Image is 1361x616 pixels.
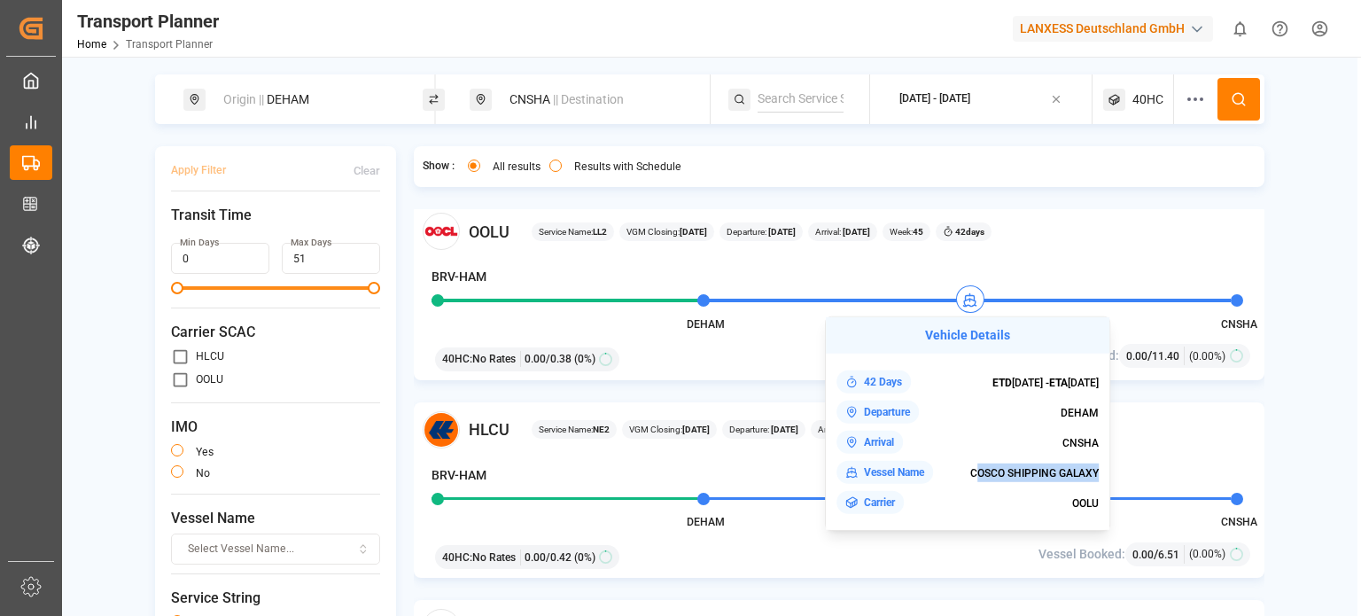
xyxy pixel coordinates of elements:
button: LANXESS Deutschland GmbH [1013,12,1220,45]
div: LANXESS Deutschland GmbH [1013,16,1213,42]
b: LL2 [593,227,607,237]
span: Service Name: [539,423,610,436]
b: [DATE] [841,227,870,237]
span: Arrival [864,434,894,450]
button: show 0 new notifications [1220,9,1260,49]
span: VGM Closing: [626,225,707,238]
div: / [1126,347,1185,365]
div: Clear [354,163,380,179]
h4: Vehicle Details [826,317,1109,355]
span: Carrier [864,495,895,511]
button: Clear [354,155,380,186]
span: CNSHA [1221,516,1257,528]
span: || Destination [553,92,624,106]
img: Carrier [423,411,460,448]
b: [DATE] [682,425,710,434]
b: ETA [1049,376,1068,388]
span: COSCO SHIPPING GALAXY [970,466,1099,479]
span: Arrival: [818,423,873,436]
span: (0.00%) [1189,546,1225,562]
div: / [1132,545,1185,564]
span: CNSHA [1062,436,1099,448]
label: Min Days [180,237,219,249]
label: All results [493,161,541,172]
span: 0.00 [1126,350,1147,363]
label: Max Days [291,237,331,249]
span: 40HC : [442,550,472,565]
label: OOLU [196,374,223,385]
span: VGM Closing: [629,423,710,436]
span: No Rates [472,550,516,565]
span: Departure: [729,423,798,436]
span: 40HC [1132,90,1163,109]
span: Service String [171,588,380,609]
b: [DATE] [769,425,798,434]
span: Departure [864,404,910,420]
span: Select Vessel Name... [188,542,294,558]
label: no [196,468,210,479]
span: DEHAM [1061,406,1099,418]
span: (0%) [574,351,595,367]
span: (0%) [574,550,595,565]
span: DEHAM [687,516,725,528]
button: Help Center [1260,9,1300,49]
span: Transit Time [171,205,380,226]
span: 0.00 / 0.42 [525,550,572,565]
div: CNSHA [499,83,690,116]
div: DEHAM [213,83,404,116]
span: HLCU [469,417,509,441]
span: OOLU [469,220,509,244]
span: [DATE] - [DATE] [992,376,1099,388]
span: Origin || [223,92,264,106]
label: Results with Schedule [574,161,681,172]
span: Departure: [727,225,796,238]
div: Transport Planner [77,8,219,35]
span: Vessel Name [864,464,924,480]
b: [DATE] [680,227,707,237]
div: [DATE] - [DATE] [899,91,970,107]
span: Carrier SCAC [171,322,380,343]
span: Vessel Name [171,508,380,529]
span: Week: [890,225,923,238]
b: 45 [913,227,923,237]
span: Service Name: [539,225,607,238]
h4: BRV-HAM [432,268,486,286]
span: CNSHA [1221,318,1257,331]
span: 11.40 [1152,350,1179,363]
span: Vessel Booked: [1038,545,1125,564]
label: yes [196,447,214,457]
h4: BRV-HAM [432,466,486,485]
span: IMO [171,417,380,438]
input: Search Service String [758,86,844,113]
b: ETD [992,376,1012,388]
span: DEHAM [687,318,725,331]
span: 0.00 / 0.38 [525,351,572,367]
span: Show : [423,159,455,175]
span: Arrival: [815,225,870,238]
label: HLCU [196,351,224,362]
b: 42 days [955,227,984,237]
span: Minimum [171,282,183,294]
b: [DATE] [766,227,796,237]
span: 40HC : [442,351,472,367]
a: Home [77,38,106,51]
span: (0.00%) [1189,348,1225,364]
button: [DATE] - [DATE] [881,82,1082,117]
span: No Rates [472,351,516,367]
span: 42 Days [864,374,902,390]
span: 6.51 [1158,549,1179,561]
span: Maximum [368,282,380,294]
img: Carrier [423,213,460,250]
span: 0.00 [1132,549,1154,561]
b: NE2 [593,425,610,434]
span: OOLU [1072,496,1099,509]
